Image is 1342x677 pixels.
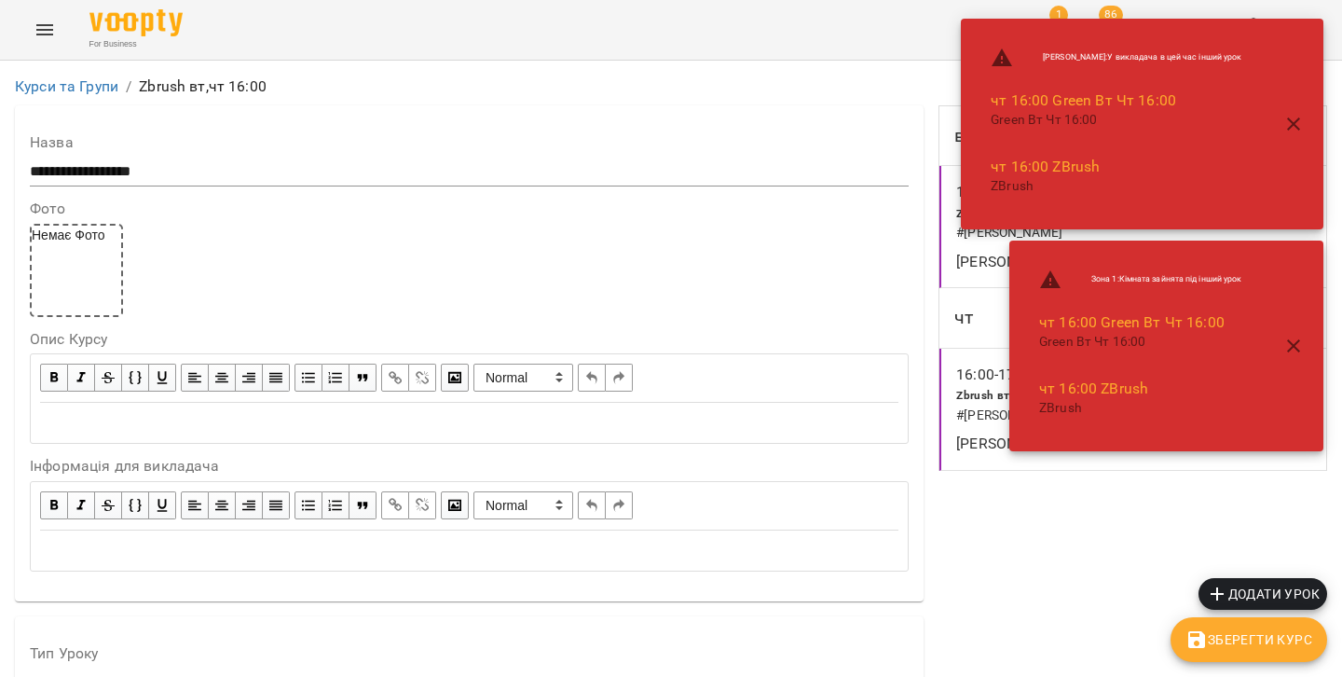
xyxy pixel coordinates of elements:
[181,364,209,392] button: Align Left
[976,39,1256,76] li: [PERSON_NAME] : У викладача в цей час інший урок
[181,491,209,519] button: Align Left
[441,364,469,392] button: Image
[1039,313,1225,331] a: чт 16:00 Green Вт Чт 16:00
[126,76,131,98] li: /
[1039,333,1241,352] p: Green Вт Чт 16:00
[209,364,236,392] button: Align Center
[263,491,290,519] button: Align Justify
[1049,6,1068,24] span: 1
[95,491,122,519] button: Strikethrough
[991,91,1176,109] a: чт 16:00 Green Вт Чт 16:00
[409,491,436,519] button: Remove Link
[954,303,973,332] h6: чт
[1024,261,1256,298] li: Зона 1 : Кімната зайнята під інший урок
[381,491,409,519] button: Link
[122,364,149,392] button: Monospace
[991,158,1100,175] a: чт 16:00 ZBrush
[263,364,290,392] button: Align Justify
[322,364,349,392] button: OL
[30,459,909,474] label: Інформація для викладача
[68,364,95,392] button: Italic
[30,224,123,317] div: Немає Фото
[89,38,183,50] span: For Business
[349,364,377,392] button: Blockquote
[956,207,1060,220] span: Zbrush вт,чт 16:00
[956,181,1111,203] p: 16:00 - 17:40 ([DATE] - ∞)
[956,251,1183,273] p: [PERSON_NAME]
[139,76,267,98] p: Zbrush вт,чт 16:00
[22,7,67,52] button: Menu
[89,9,183,36] img: Voopty Logo
[68,491,95,519] button: Italic
[236,491,263,519] button: Align Right
[1039,399,1241,418] p: ZBrush
[30,646,909,661] label: Тип Уроку
[956,223,1183,243] h6: # [PERSON_NAME]
[991,177,1241,196] p: ZBrush
[30,332,909,347] label: Опис Курсу
[32,404,907,442] div: Edit text
[294,364,322,392] button: UL
[32,532,907,570] div: Edit text
[122,491,149,519] button: Monospace
[441,491,469,519] button: Image
[236,364,263,392] button: Align Right
[473,491,573,519] span: Normal
[40,364,68,392] button: Bold
[149,364,176,392] button: Underline
[956,389,1060,402] span: Zbrush вт,чт 16:00
[381,364,409,392] button: Link
[95,364,122,392] button: Strikethrough
[1099,6,1123,24] span: 86
[294,491,322,519] button: UL
[1171,617,1327,662] button: Зберегти Курс
[1198,578,1327,610] button: Додати урок
[1185,629,1312,651] span: Зберегти Курс
[409,364,436,392] button: Remove Link
[578,491,606,519] button: Undo
[473,364,573,392] span: Normal
[1206,583,1320,605] span: Додати урок
[40,491,68,519] button: Bold
[606,491,633,519] button: Redo
[954,121,973,150] h6: вт
[956,406,1183,426] h6: # [PERSON_NAME]
[149,491,176,519] button: Underline
[991,111,1241,130] p: Green Вт Чт 16:00
[30,135,909,150] label: Назва
[30,201,909,216] label: Фото
[15,76,1327,98] nav: breadcrumb
[1039,380,1148,397] a: чт 16:00 ZBrush
[956,364,1111,386] p: 16:00 - 17:40 ([DATE] - ∞)
[578,364,606,392] button: Undo
[956,433,1183,455] p: [PERSON_NAME]
[209,491,236,519] button: Align Center
[606,364,633,392] button: Redo
[15,77,118,95] a: Курси та Групи
[322,491,349,519] button: OL
[349,491,377,519] button: Blockquote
